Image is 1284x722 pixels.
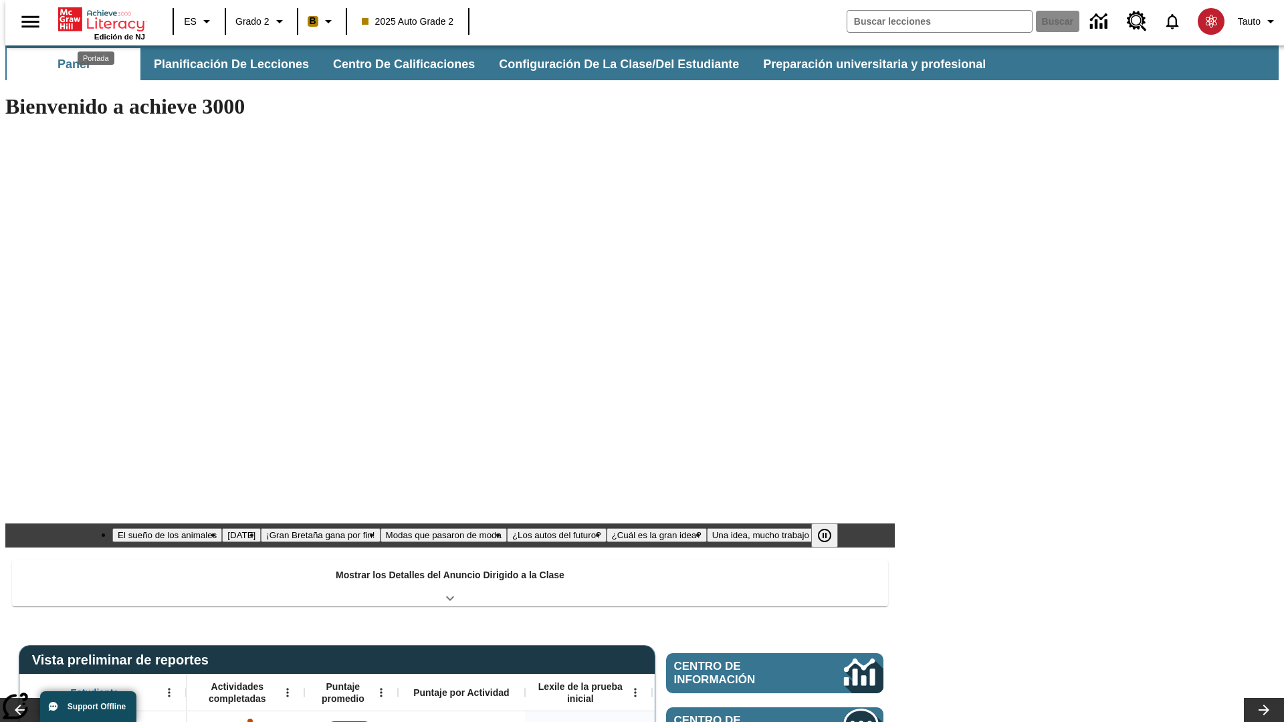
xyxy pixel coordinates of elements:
[362,15,454,29] span: 2025 Auto Grade 2
[5,48,998,80] div: Subbarra de navegación
[311,681,375,705] span: Puntaje promedio
[310,13,316,29] span: B
[1238,15,1261,29] span: Tauto
[1198,8,1224,35] img: avatar image
[1155,4,1190,39] a: Notificaciones
[811,523,838,548] button: Pausar
[112,528,222,542] button: Diapositiva 1 El sueño de los animales
[413,687,509,699] span: Puntaje por Actividad
[94,33,145,41] span: Edición de NJ
[159,683,179,703] button: Abrir menú
[278,683,298,703] button: Abrir menú
[1244,698,1284,722] button: Carrusel de lecciones, seguir
[811,523,851,548] div: Pausar
[184,15,197,29] span: ES
[532,681,629,705] span: Lexile de la prueba inicial
[371,683,391,703] button: Abrir menú
[235,15,270,29] span: Grado 2
[230,9,293,33] button: Grado: Grado 2, Elige un grado
[5,94,895,119] h1: Bienvenido a achieve 3000
[40,691,136,722] button: Support Offline
[7,48,140,80] button: Panel
[302,9,342,33] button: Boost El color de la clase es anaranjado claro. Cambiar el color de la clase.
[78,51,114,65] div: Portada
[488,48,750,80] button: Configuración de la clase/del estudiante
[322,48,486,80] button: Centro de calificaciones
[752,48,996,80] button: Preparación universitaria y profesional
[222,528,261,542] button: Diapositiva 2 Día del Trabajo
[71,687,119,699] span: Estudiante
[261,528,380,542] button: Diapositiva 3 ¡Gran Bretaña gana por fin!
[193,681,282,705] span: Actividades completadas
[625,683,645,703] button: Abrir menú
[607,528,707,542] button: Diapositiva 6 ¿Cuál es la gran idea?
[1233,9,1284,33] button: Perfil/Configuración
[1190,4,1233,39] button: Escoja un nuevo avatar
[58,6,145,33] a: Portada
[507,528,607,542] button: Diapositiva 5 ¿Los autos del futuro?
[847,11,1032,32] input: Buscar campo
[11,2,50,41] button: Abrir el menú lateral
[178,9,221,33] button: Lenguaje: ES, Selecciona un idioma
[1082,3,1119,40] a: Centro de información
[143,48,320,80] button: Planificación de lecciones
[381,528,507,542] button: Diapositiva 4 Modas que pasaron de moda
[58,5,145,41] div: Portada
[666,653,883,693] a: Centro de información
[707,528,815,542] button: Diapositiva 7 Una idea, mucho trabajo
[5,45,1279,80] div: Subbarra de navegación
[674,660,799,687] span: Centro de información
[12,560,888,606] div: Mostrar los Detalles del Anuncio Dirigido a la Clase
[68,702,126,711] span: Support Offline
[336,568,564,582] p: Mostrar los Detalles del Anuncio Dirigido a la Clase
[5,11,195,23] body: Máximo 600 caracteres Presiona Escape para desactivar la barra de herramientas Presiona Alt + F10...
[1119,3,1155,39] a: Centro de recursos, Se abrirá en una pestaña nueva.
[32,652,215,668] span: Vista preliminar de reportes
